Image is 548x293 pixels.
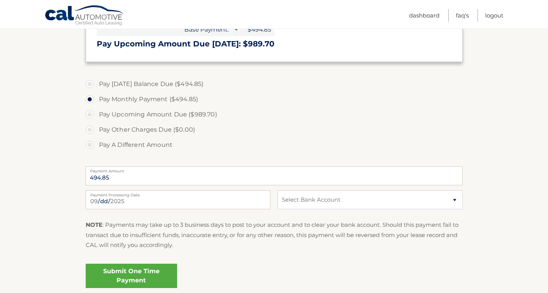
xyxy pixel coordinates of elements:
a: FAQ's [456,9,469,22]
label: Pay Upcoming Amount Due ($989.70) [86,107,463,122]
label: Payment Amount [86,166,463,172]
input: Payment Date [86,190,270,209]
label: Payment Processing Date [86,190,270,196]
span: $494.85 [240,23,274,36]
a: Dashboard [409,9,439,22]
a: Cal Automotive [45,5,125,27]
h3: Pay Upcoming Amount Due [DATE]: $989.70 [97,39,452,49]
span: Base Payment: [97,23,232,36]
label: Pay Other Charges Due ($0.00) [86,122,463,137]
span: + [232,23,240,36]
p: : Payments may take up to 3 business days to post to your account and to clear your bank account.... [86,220,463,250]
strong: NOTE [86,221,102,228]
label: Pay [DATE] Balance Due ($494.85) [86,76,463,92]
label: Pay A Different Amount [86,137,463,153]
a: Submit One Time Payment [86,264,177,288]
a: Logout [485,9,503,22]
input: Payment Amount [86,166,463,185]
label: Pay Monthly Payment ($494.85) [86,92,463,107]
